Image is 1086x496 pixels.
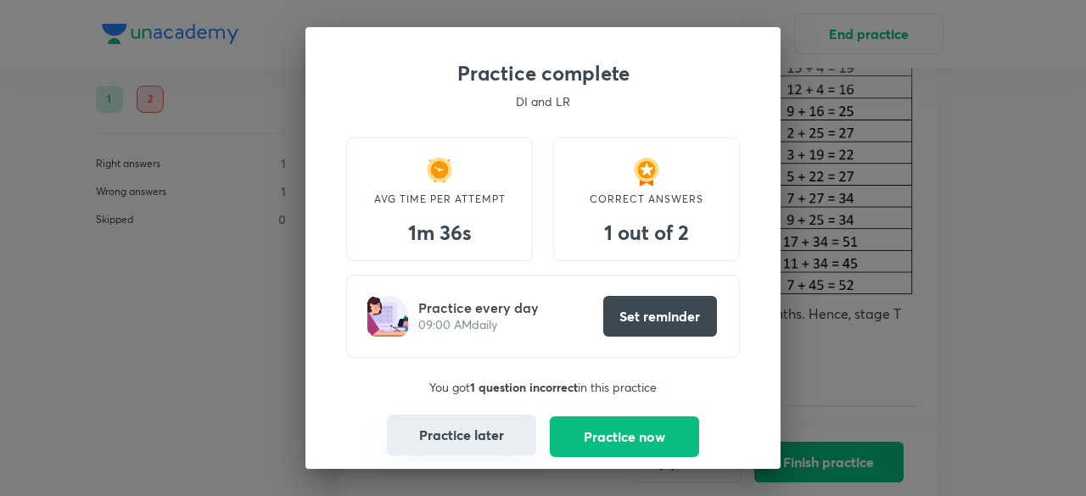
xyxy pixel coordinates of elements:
[550,416,699,457] button: Practice now
[571,192,722,207] p: CORRECT ANSWERS
[603,296,717,337] button: Set reminder
[387,415,536,455] button: Practice later
[571,220,722,245] h3: 1 out of 2
[423,155,456,189] img: time taken
[367,296,408,337] img: girl-writing
[346,61,740,86] h3: Practice complete
[630,155,663,189] img: medal
[346,378,740,396] p: You got in this practice
[470,379,578,395] strong: 1 question incorrect
[346,92,740,110] p: DI and LR
[418,299,539,316] h5: Practice every day
[364,192,515,207] p: AVG TIME PER ATTEMPT
[418,316,539,333] p: 09:00 AM daily
[364,220,515,245] h3: 1m 36s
